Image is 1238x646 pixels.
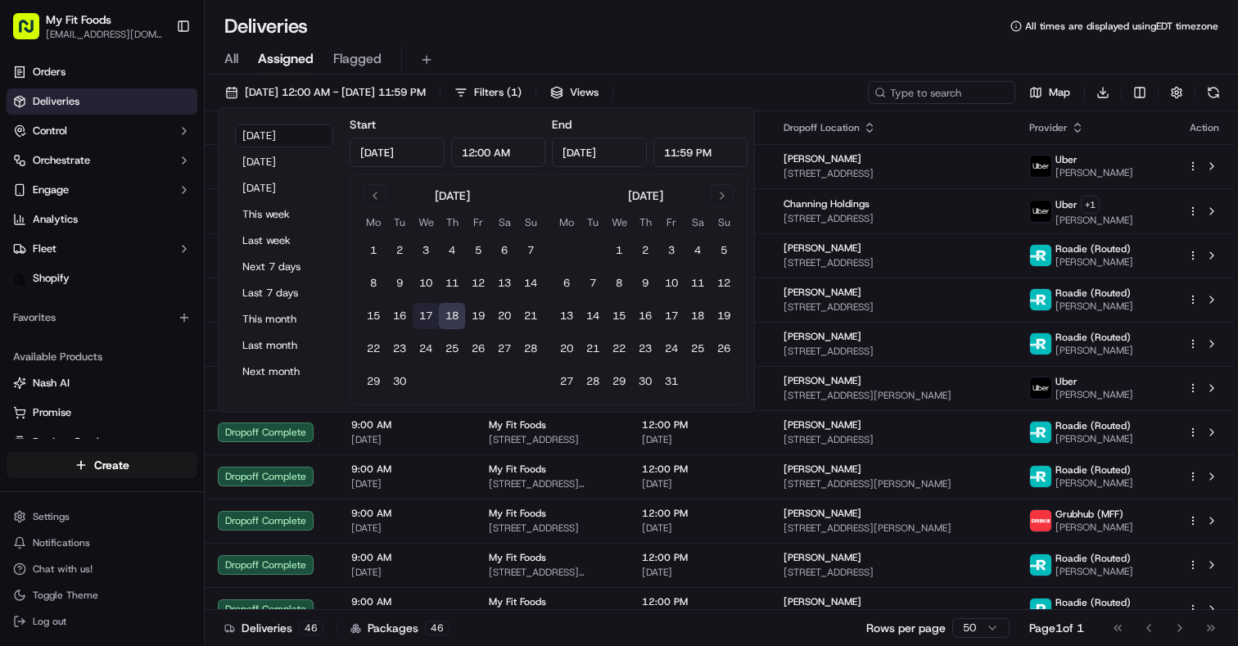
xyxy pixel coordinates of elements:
span: [STREET_ADDRESS][PERSON_NAME] [489,477,616,490]
span: [STREET_ADDRESS][PERSON_NAME] [784,522,1003,535]
span: Product Catalog [33,435,111,449]
span: Shopify [33,271,70,286]
button: 22 [360,336,386,362]
button: Next month [235,360,333,383]
button: 21 [517,303,544,329]
button: 4 [439,237,465,264]
span: • [178,298,183,311]
div: Action [1187,121,1222,134]
button: This month [235,308,333,331]
button: 12 [711,270,737,296]
button: Nash AI [7,370,197,396]
a: Promise [13,405,191,420]
span: Wisdom [PERSON_NAME] [51,254,174,267]
img: Shopify logo [13,272,26,285]
span: [PERSON_NAME] [784,507,861,520]
span: Notifications [33,536,90,549]
span: Uber [1055,153,1078,166]
a: Powered byPylon [115,405,198,418]
button: Last month [235,334,333,357]
span: [DATE] [351,433,463,446]
button: Product Catalog [7,429,197,455]
div: [DATE] [435,187,470,204]
img: Nash [16,16,49,49]
span: [PERSON_NAME] [1055,565,1133,578]
span: [PERSON_NAME] [784,551,861,564]
span: [PERSON_NAME] [1055,214,1133,227]
span: [PERSON_NAME] [784,463,861,476]
span: Roadie (Routed) [1055,287,1131,300]
button: My Fit Foods [46,11,111,28]
span: [STREET_ADDRESS] [784,566,1003,579]
img: uber-new-logo.jpeg [1030,201,1051,222]
span: [EMAIL_ADDRESS][DOMAIN_NAME] [46,28,163,41]
th: Monday [360,214,386,231]
button: 23 [632,336,658,362]
label: Start [350,117,376,132]
button: Go to next month [711,184,734,207]
div: 📗 [16,368,29,381]
button: 14 [517,270,544,296]
span: [PERSON_NAME] [1055,477,1133,490]
span: [STREET_ADDRESS][PERSON_NAME] [784,389,1003,402]
span: All times are displayed using EDT timezone [1025,20,1218,33]
button: 3 [413,237,439,264]
button: Fleet [7,236,197,262]
span: [DATE] [642,477,757,490]
button: 11 [439,270,465,296]
th: Friday [658,214,685,231]
span: 9:00 AM [351,595,463,608]
button: +1 [1081,196,1100,214]
button: [DATE] [235,151,333,174]
span: My Fit Foods [489,507,546,520]
a: Shopify [7,265,197,291]
span: [STREET_ADDRESS] [784,300,1003,314]
img: uber-new-logo.jpeg [1030,156,1051,177]
span: [PERSON_NAME] [784,152,861,165]
input: Time [451,138,546,167]
div: 46 [299,621,323,635]
input: Date [552,138,647,167]
button: 28 [580,368,606,395]
th: Thursday [439,214,465,231]
span: Analytics [33,212,78,227]
img: 8571987876998_91fb9ceb93ad5c398215_72.jpg [34,156,64,186]
div: Packages [350,620,450,636]
span: [STREET_ADDRESS] [784,167,1003,180]
span: 12:00 PM [642,418,757,431]
h1: Deliveries [224,13,308,39]
span: Fleet [33,242,56,256]
th: Sunday [517,214,544,231]
button: 22 [606,336,632,362]
button: 15 [360,303,386,329]
a: Orders [7,59,197,85]
button: 27 [553,368,580,395]
img: roadie-logo-v2.jpg [1030,333,1051,355]
th: Tuesday [580,214,606,231]
th: Wednesday [413,214,439,231]
button: 13 [553,303,580,329]
button: Chat with us! [7,558,197,580]
button: [DATE] [235,124,333,147]
th: Tuesday [386,214,413,231]
span: Toggle Theme [33,589,98,602]
span: [PERSON_NAME] [1055,521,1133,534]
button: 24 [658,336,685,362]
span: [STREET_ADDRESS] [489,433,616,446]
button: 17 [413,303,439,329]
div: 💻 [138,368,151,381]
a: Analytics [7,206,197,233]
div: Past conversations [16,213,110,226]
a: 💻API Documentation [132,359,269,389]
span: Uber [1055,375,1078,388]
button: Views [543,81,606,104]
span: 9:00 AM [351,507,463,520]
span: ( 1 ) [507,85,522,100]
span: Wisdom [PERSON_NAME] [51,298,174,311]
button: 14 [580,303,606,329]
button: My Fit Foods[EMAIL_ADDRESS][DOMAIN_NAME] [7,7,169,46]
img: roadie-logo-v2.jpg [1030,554,1051,576]
span: [DATE] [351,477,463,490]
div: Start new chat [74,156,269,173]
